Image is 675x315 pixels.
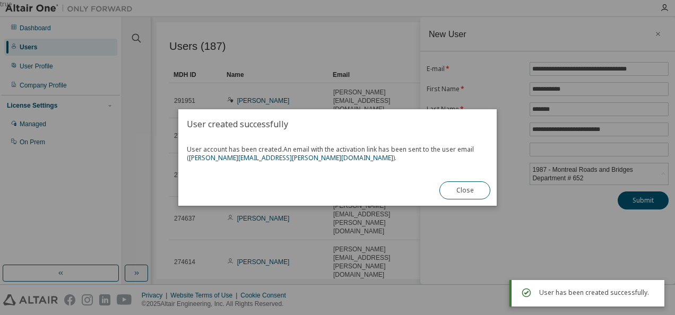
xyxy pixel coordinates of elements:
[539,286,656,299] div: User has been created successfully.
[187,145,474,162] span: An email with the activation link has been sent to the user email ( ).
[439,181,490,199] button: Close
[187,145,488,162] span: User account has been created.
[178,109,497,139] h2: User created successfully
[189,153,393,162] a: [PERSON_NAME][EMAIL_ADDRESS][PERSON_NAME][DOMAIN_NAME]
